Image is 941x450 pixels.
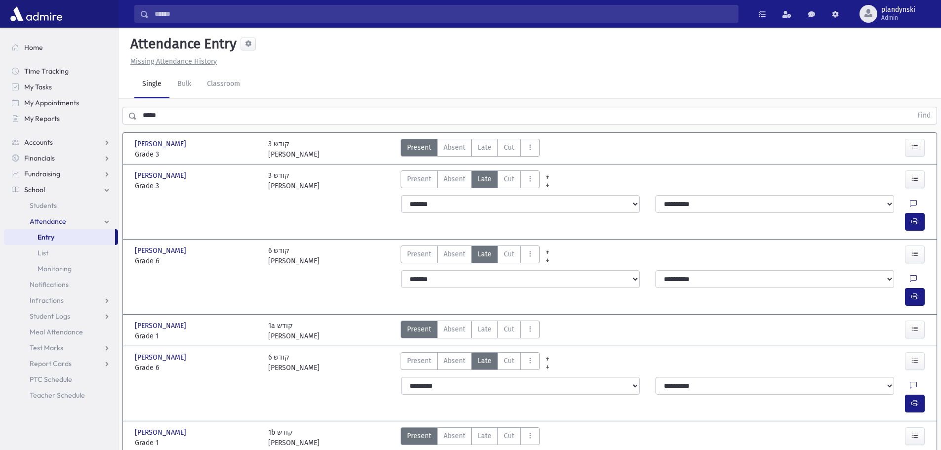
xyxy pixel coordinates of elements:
a: List [4,245,118,261]
a: Time Tracking [4,63,118,79]
h5: Attendance Entry [126,36,237,52]
span: School [24,185,45,194]
div: 1a קודש [PERSON_NAME] [268,321,320,341]
div: AttTypes [401,139,540,160]
a: School [4,182,118,198]
a: Meal Attendance [4,324,118,340]
span: Grade 6 [135,256,258,266]
span: List [38,248,48,257]
div: AttTypes [401,245,540,266]
a: Teacher Schedule [4,387,118,403]
span: Absent [444,142,465,153]
span: My Tasks [24,82,52,91]
span: Financials [24,154,55,163]
a: Bulk [169,71,199,98]
span: Late [478,356,491,366]
span: PTC Schedule [30,375,72,384]
a: PTC Schedule [4,371,118,387]
div: 1b קודש [PERSON_NAME] [268,427,320,448]
img: AdmirePro [8,4,65,24]
a: Entry [4,229,115,245]
span: Time Tracking [24,67,69,76]
a: My Tasks [4,79,118,95]
span: [PERSON_NAME] [135,427,188,438]
span: Absent [444,431,465,441]
span: Home [24,43,43,52]
a: Home [4,40,118,55]
span: Late [478,249,491,259]
span: Accounts [24,138,53,147]
span: Present [407,249,431,259]
span: Cut [504,174,514,184]
a: Financials [4,150,118,166]
div: AttTypes [401,427,540,448]
a: Test Marks [4,340,118,356]
span: Infractions [30,296,64,305]
span: Entry [38,233,54,242]
input: Search [149,5,738,23]
span: Cut [504,356,514,366]
span: Notifications [30,280,69,289]
span: Grade 3 [135,149,258,160]
div: 3 קודש [PERSON_NAME] [268,170,320,191]
span: Grade 1 [135,438,258,448]
span: Late [478,431,491,441]
span: Grade 1 [135,331,258,341]
span: [PERSON_NAME] [135,321,188,331]
span: Absent [444,174,465,184]
span: Teacher Schedule [30,391,85,400]
span: Report Cards [30,359,72,368]
u: Missing Attendance History [130,57,217,66]
div: 6 קודש [PERSON_NAME] [268,245,320,266]
a: Single [134,71,169,98]
span: Cut [504,249,514,259]
span: [PERSON_NAME] [135,352,188,363]
span: Attendance [30,217,66,226]
span: Students [30,201,57,210]
a: Accounts [4,134,118,150]
span: Grade 3 [135,181,258,191]
a: Notifications [4,277,118,292]
span: Cut [504,142,514,153]
a: Student Logs [4,308,118,324]
span: Present [407,174,431,184]
span: Cut [504,324,514,334]
span: plandynski [881,6,915,14]
span: Student Logs [30,312,70,321]
span: Fundraising [24,169,60,178]
a: Report Cards [4,356,118,371]
a: My Appointments [4,95,118,111]
a: My Reports [4,111,118,126]
div: AttTypes [401,170,540,191]
span: Absent [444,249,465,259]
span: Monitoring [38,264,72,273]
span: Absent [444,356,465,366]
a: Students [4,198,118,213]
span: My Reports [24,114,60,123]
span: Late [478,142,491,153]
a: Monitoring [4,261,118,277]
span: Present [407,324,431,334]
span: Late [478,174,491,184]
div: AttTypes [401,352,540,373]
span: Present [407,142,431,153]
span: Present [407,356,431,366]
span: Admin [881,14,915,22]
div: 6 קודש [PERSON_NAME] [268,352,320,373]
span: [PERSON_NAME] [135,139,188,149]
span: Test Marks [30,343,63,352]
a: Missing Attendance History [126,57,217,66]
span: Absent [444,324,465,334]
div: 3 קודש [PERSON_NAME] [268,139,320,160]
a: Attendance [4,213,118,229]
span: Meal Attendance [30,327,83,336]
div: AttTypes [401,321,540,341]
a: Classroom [199,71,248,98]
a: Fundraising [4,166,118,182]
button: Find [911,107,937,124]
span: Grade 6 [135,363,258,373]
span: [PERSON_NAME] [135,245,188,256]
span: [PERSON_NAME] [135,170,188,181]
span: Present [407,431,431,441]
span: My Appointments [24,98,79,107]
